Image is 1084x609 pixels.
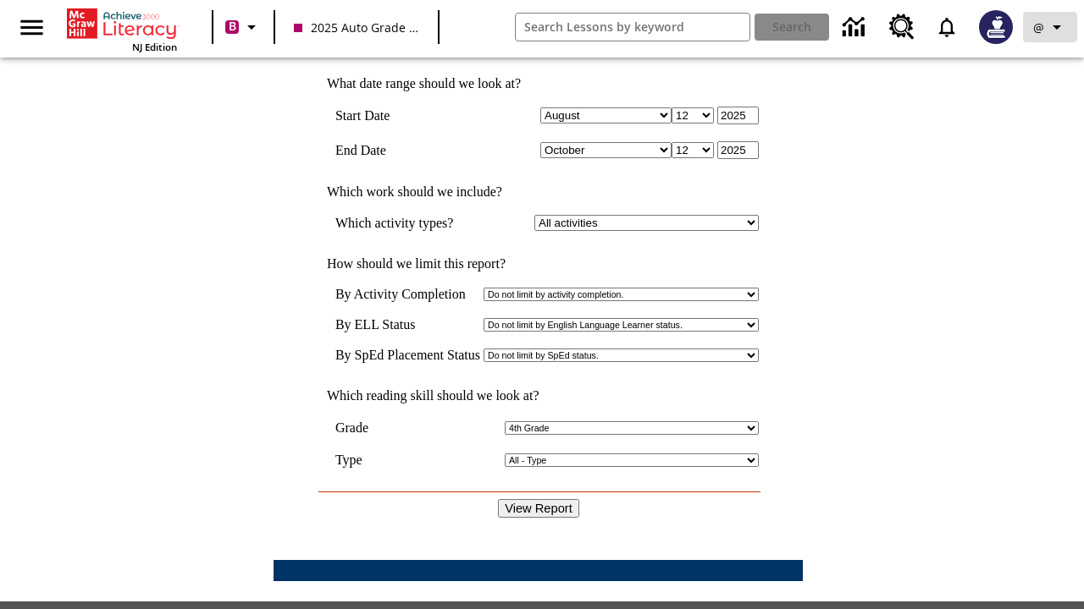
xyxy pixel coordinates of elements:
span: B [229,16,236,37]
button: Boost Class color is violet red. Change class color [218,12,268,42]
span: NJ Edition [132,41,177,53]
td: By ELL Status [335,317,480,332]
button: Select a new avatar [969,5,1023,49]
td: Grade [335,420,384,436]
a: Data Center [832,4,879,51]
a: Resource Center, Will open in new tab [879,4,925,50]
td: Type [335,453,376,468]
span: 2025 Auto Grade 10 [294,19,419,36]
button: Profile/Settings [1023,12,1077,42]
td: Which work should we include? [318,184,759,200]
td: How should we limit this report? [318,256,759,272]
td: Which activity types? [335,215,478,231]
input: View Report [498,499,579,518]
img: Avatar [979,10,1013,44]
td: End Date [335,141,478,159]
td: By SpEd Placement Status [335,348,480,363]
div: Home [67,5,177,53]
span: @ [1033,19,1044,36]
button: Open side menu [7,3,57,52]
td: Which reading skill should we look at? [318,388,759,403]
td: What date range should we look at? [318,76,759,91]
input: search field [516,14,749,41]
td: By Activity Completion [335,287,480,302]
a: Notifications [925,5,969,49]
td: Start Date [335,107,478,124]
